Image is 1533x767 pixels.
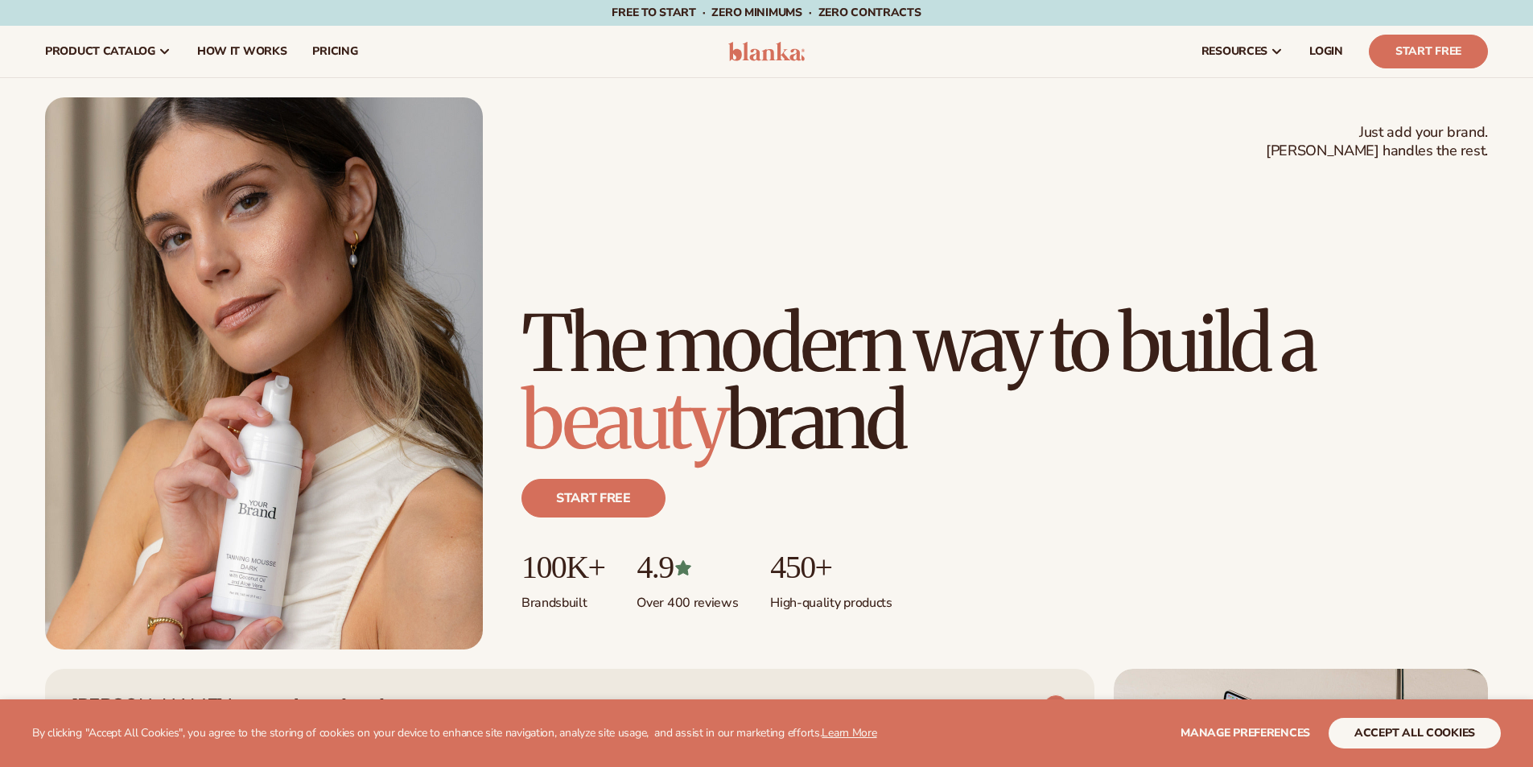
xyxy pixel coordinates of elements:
a: product catalog [32,26,184,77]
p: 450+ [770,550,892,585]
button: Manage preferences [1181,718,1310,748]
span: How It Works [197,45,287,58]
p: Over 400 reviews [637,585,738,612]
a: Start free [521,479,666,518]
p: By clicking "Accept All Cookies", you agree to the storing of cookies on your device to enhance s... [32,727,877,740]
p: 100K+ [521,550,604,585]
img: Female holding tanning mousse. [45,97,483,649]
h1: The modern way to build a brand [521,305,1488,460]
a: Start Free [1369,35,1488,68]
img: logo [728,42,805,61]
a: VIEW PRODUCTS [928,695,1069,720]
p: Brands built [521,585,604,612]
p: 4.9 [637,550,738,585]
a: resources [1189,26,1296,77]
span: Manage preferences [1181,725,1310,740]
a: How It Works [184,26,300,77]
button: accept all cookies [1329,718,1501,748]
span: pricing [312,45,357,58]
span: beauty [521,373,726,469]
span: Just add your brand. [PERSON_NAME] handles the rest. [1266,123,1488,161]
a: pricing [299,26,370,77]
span: product catalog [45,45,155,58]
a: Learn More [822,725,876,740]
span: resources [1201,45,1267,58]
p: High-quality products [770,585,892,612]
a: LOGIN [1296,26,1356,77]
span: Free to start · ZERO minimums · ZERO contracts [612,5,921,20]
span: LOGIN [1309,45,1343,58]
